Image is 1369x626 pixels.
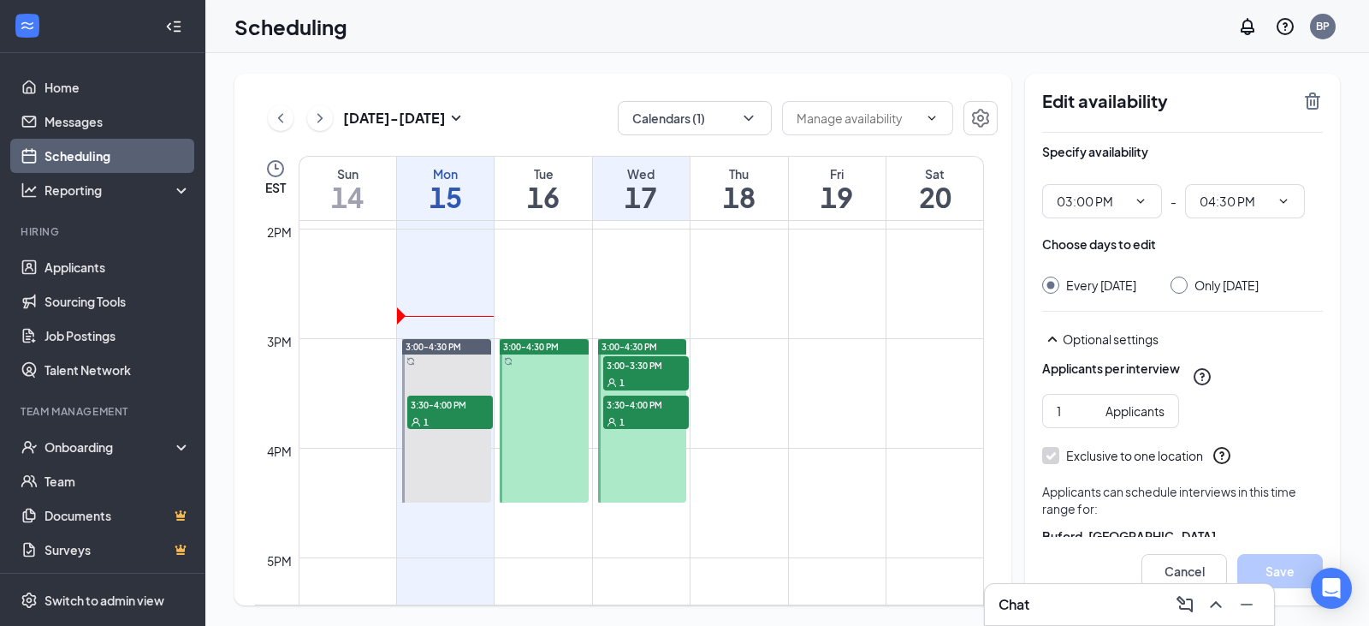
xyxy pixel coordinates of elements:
[44,353,191,387] a: Talent Network
[265,158,286,179] svg: Clock
[925,111,939,125] svg: ChevronDown
[1134,194,1147,208] svg: ChevronDown
[1202,591,1230,618] button: ChevronUp
[618,101,772,135] button: Calendars (1)ChevronDown
[264,332,295,351] div: 3pm
[797,109,918,128] input: Manage availability
[619,416,625,428] span: 1
[397,165,494,182] div: Mon
[44,592,164,609] div: Switch to admin view
[19,17,36,34] svg: WorkstreamLogo
[1275,16,1295,37] svg: QuestionInfo
[44,104,191,139] a: Messages
[1042,528,1323,545] div: Buford, [GEOGRAPHIC_DATA]
[44,438,176,456] div: Onboarding
[1105,402,1165,420] div: Applicants
[619,377,625,389] span: 1
[268,105,293,131] button: ChevronLeft
[690,165,787,182] div: Thu
[407,396,493,413] span: 3:30-4:00 PM
[593,157,690,220] a: September 17, 2025
[602,341,657,353] span: 3:00-4:30 PM
[593,182,690,212] h1: 17
[740,110,757,127] svg: ChevronDown
[265,179,286,196] span: EST
[1171,591,1199,618] button: ComposeMessage
[44,284,191,319] a: Sourcing Tools
[593,165,690,182] div: Wed
[1175,594,1195,615] svg: ComposeMessage
[1042,235,1156,253] div: Choose days to edit
[446,108,466,128] svg: SmallChevronDown
[424,416,429,428] span: 1
[44,319,191,353] a: Job Postings
[44,70,191,104] a: Home
[21,438,38,456] svg: UserCheck
[264,442,295,461] div: 4pm
[789,165,886,182] div: Fri
[789,182,886,212] h1: 19
[343,109,446,128] h3: [DATE] - [DATE]
[999,595,1029,614] h3: Chat
[44,533,191,567] a: SurveysCrown
[21,224,187,239] div: Hiring
[264,551,295,570] div: 5pm
[1042,329,1063,349] svg: SmallChevronUp
[264,223,295,241] div: 2pm
[690,157,787,220] a: September 18, 2025
[311,108,329,128] svg: ChevronRight
[21,592,38,609] svg: Settings
[495,165,591,182] div: Tue
[504,357,513,366] svg: Sync
[1302,91,1323,111] svg: TrashOutline
[1042,143,1148,160] div: Specify availability
[963,101,998,135] button: Settings
[1311,568,1352,609] div: Open Intercom Messenger
[234,12,347,41] h1: Scheduling
[1042,483,1323,517] div: Applicants can schedule interviews in this time range for:
[411,417,421,427] svg: User
[1237,16,1258,37] svg: Notifications
[44,464,191,498] a: Team
[1277,194,1290,208] svg: ChevronDown
[307,105,333,131] button: ChevronRight
[272,108,289,128] svg: ChevronLeft
[970,108,991,128] svg: Settings
[397,182,494,212] h1: 15
[1194,277,1259,294] div: Only [DATE]
[44,250,191,284] a: Applicants
[607,378,617,388] svg: User
[1316,19,1330,33] div: BP
[397,157,494,220] a: September 15, 2025
[299,157,396,220] a: September 14, 2025
[1063,331,1323,348] div: Optional settings
[495,157,591,220] a: September 16, 2025
[1042,360,1180,377] div: Applicants per interview
[886,182,983,212] h1: 20
[1042,91,1292,111] h2: Edit availability
[1212,445,1232,466] svg: QuestionInfo
[165,18,182,35] svg: Collapse
[1237,554,1323,588] button: Save
[495,182,591,212] h1: 16
[886,165,983,182] div: Sat
[886,157,983,220] a: September 20, 2025
[603,356,689,373] span: 3:00-3:30 PM
[789,157,886,220] a: September 19, 2025
[299,165,396,182] div: Sun
[607,417,617,427] svg: User
[406,341,461,353] span: 3:00-4:30 PM
[690,182,787,212] h1: 18
[21,182,38,199] svg: Analysis
[44,182,192,199] div: Reporting
[1042,184,1323,218] div: -
[44,139,191,173] a: Scheduling
[603,396,689,413] span: 3:30-4:00 PM
[1141,554,1227,588] button: Cancel
[1192,367,1212,387] svg: QuestionInfo
[1066,447,1203,464] div: Exclusive to one location
[1236,594,1257,615] svg: Minimize
[1206,594,1226,615] svg: ChevronUp
[21,404,187,419] div: Team Management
